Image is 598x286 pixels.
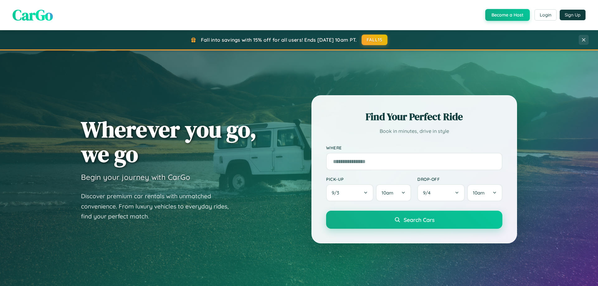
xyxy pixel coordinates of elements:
[332,190,342,196] span: 9 / 3
[485,9,530,21] button: Become a Host
[423,190,434,196] span: 9 / 4
[467,184,502,201] button: 10am
[81,172,190,182] h3: Begin your journey with CarGo
[81,191,237,222] p: Discover premium car rentals with unmatched convenience. From luxury vehicles to everyday rides, ...
[326,176,411,182] label: Pick-up
[417,184,465,201] button: 9/4
[81,117,257,166] h1: Wherever you go, we go
[376,184,411,201] button: 10am
[326,211,502,229] button: Search Cars
[362,35,388,45] button: FALL15
[201,37,357,43] span: Fall into savings with 15% off for all users! Ends [DATE] 10am PT.
[404,216,434,223] span: Search Cars
[326,127,502,136] p: Book in minutes, drive in style
[326,145,502,150] label: Where
[326,184,373,201] button: 9/3
[12,5,53,25] span: CarGo
[560,10,586,20] button: Sign Up
[326,110,502,124] h2: Find Your Perfect Ride
[382,190,393,196] span: 10am
[473,190,485,196] span: 10am
[417,176,502,182] label: Drop-off
[534,9,557,21] button: Login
